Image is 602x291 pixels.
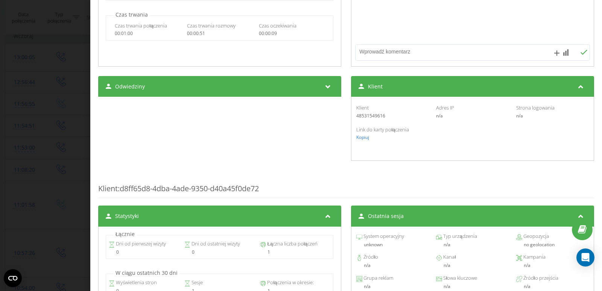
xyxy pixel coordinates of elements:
[115,279,157,286] span: Wyświetlenia stron
[115,212,139,220] span: Statystyki
[442,253,456,261] span: Kanał
[516,263,589,268] div: n/a
[115,240,166,248] span: Dni od pierwszej wizyty
[522,253,546,261] span: Kampania
[4,269,22,287] button: Open CMP widget
[516,242,589,247] div: no geolocation
[187,31,253,36] div: 00:00:51
[190,279,203,286] span: Sesje
[356,242,429,247] div: unknown
[187,22,236,29] span: Czas trwania rozmowy
[368,83,383,90] span: Klient
[436,263,509,268] div: n/a
[184,250,255,255] div: 0
[356,284,429,289] div: n/a
[362,274,393,282] span: Grupa reklam
[442,233,477,240] span: Typ urządzenia
[109,250,179,255] div: 0
[524,284,589,289] div: n/a
[522,233,549,240] span: Geopozycja
[362,253,378,261] span: Źródło
[115,22,167,29] span: Czas trwania połączenia
[356,134,369,140] span: Kopiuj
[436,104,454,111] span: Adres IP
[114,230,137,238] p: Łącznie
[516,113,589,119] div: n/a
[98,168,594,198] div: : d8ff65d8-4dba-4ade-9350-d40a45f0de72
[259,31,325,36] div: 00:00:09
[436,242,509,247] div: n/a
[516,104,555,111] span: Strona logowania
[356,113,429,119] div: 48531549616
[98,183,118,193] span: Klient
[522,274,558,282] span: Źródło przejścia
[442,274,477,282] span: Słowa kluczowe
[259,22,296,29] span: Czas oczekiwania
[266,240,318,248] span: Łączna liczba połączeń
[436,113,509,119] div: n/a
[362,233,404,240] span: System operacyjny
[356,104,369,111] span: Klient
[436,284,509,289] div: n/a
[356,126,409,133] span: Link do karty połączenia
[115,83,145,90] span: Odwiedziny
[115,31,181,36] div: 00:01:00
[260,250,330,255] div: 1
[266,279,313,286] span: Połączenia w okresie:
[356,263,429,268] div: n/a
[576,248,594,267] div: Open Intercom Messenger
[368,212,404,220] span: Ostatnia sesja
[114,269,179,277] p: W ciągu ostatnich 30 dni
[114,11,150,18] p: Czas trwania
[190,240,240,248] span: Dni od ostatniej wizyty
